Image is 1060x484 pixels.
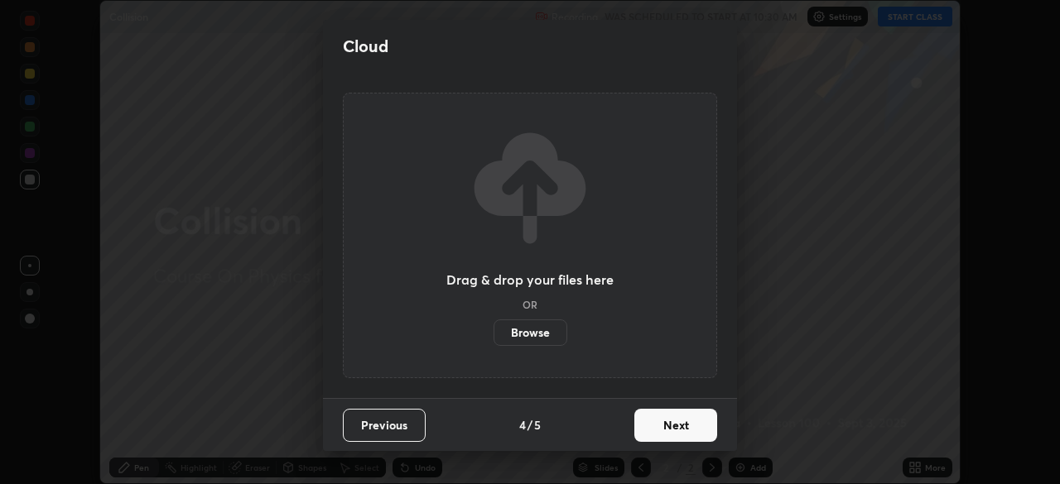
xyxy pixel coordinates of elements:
[519,416,526,434] h4: 4
[534,416,541,434] h4: 5
[343,36,388,57] h2: Cloud
[446,273,614,286] h3: Drag & drop your files here
[523,300,537,309] h5: OR
[528,416,532,434] h4: /
[634,409,717,442] button: Next
[343,409,426,442] button: Previous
